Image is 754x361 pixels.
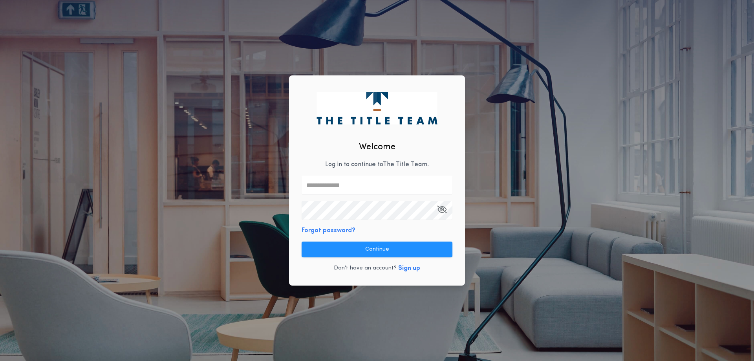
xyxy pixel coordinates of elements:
[398,264,420,273] button: Sign up
[302,226,355,235] button: Forgot password?
[334,264,397,272] p: Don't have an account?
[359,141,395,154] h2: Welcome
[325,160,429,169] p: Log in to continue to The Title Team .
[317,92,437,124] img: logo
[302,242,452,257] button: Continue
